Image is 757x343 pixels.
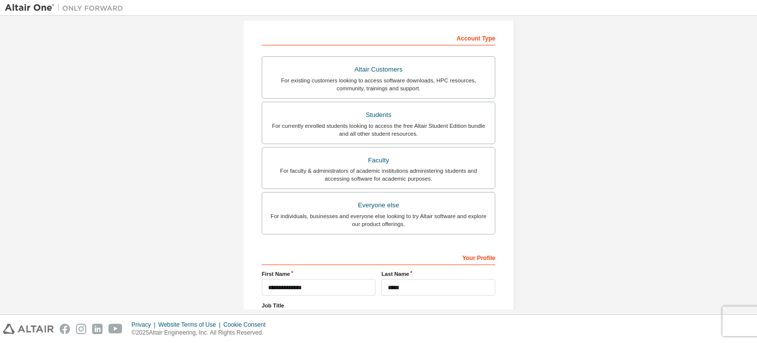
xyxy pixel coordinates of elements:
[5,3,128,13] img: Altair One
[262,249,495,265] div: Your Profile
[76,324,86,334] img: instagram.svg
[268,108,489,122] div: Students
[108,324,123,334] img: youtube.svg
[3,324,54,334] img: altair_logo.svg
[381,270,495,278] label: Last Name
[268,212,489,228] div: For individuals, businesses and everyone else looking to try Altair software and explore our prod...
[132,329,272,337] p: © 2025 Altair Engineering, Inc. All Rights Reserved.
[268,76,489,92] div: For existing customers looking to access software downloads, HPC resources, community, trainings ...
[268,122,489,138] div: For currently enrolled students looking to access the free Altair Student Edition bundle and all ...
[268,198,489,212] div: Everyone else
[60,324,70,334] img: facebook.svg
[158,321,223,329] div: Website Terms of Use
[223,321,271,329] div: Cookie Consent
[268,63,489,76] div: Altair Customers
[132,321,158,329] div: Privacy
[262,30,495,45] div: Account Type
[262,270,376,278] label: First Name
[262,302,495,309] label: Job Title
[268,153,489,167] div: Faculty
[92,324,103,334] img: linkedin.svg
[268,167,489,183] div: For faculty & administrators of academic institutions administering students and accessing softwa...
